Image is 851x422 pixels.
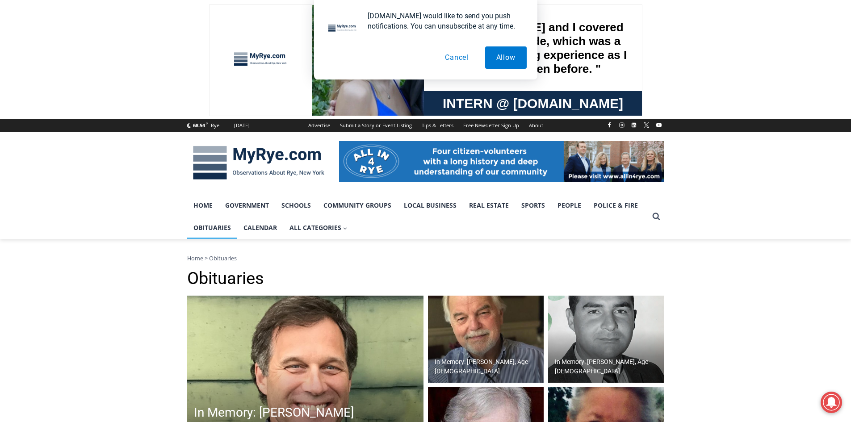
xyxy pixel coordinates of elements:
a: YouTube [654,120,664,130]
a: Government [219,194,275,217]
span: 68.54 [193,122,205,129]
a: People [551,194,587,217]
a: Calendar [237,217,283,239]
img: Obituary - Eugene Mulhern [548,296,664,383]
a: X [641,120,652,130]
a: Free Newsletter Sign Up [458,119,524,132]
button: Cancel [434,46,480,69]
img: All in for Rye [339,141,664,181]
a: Home [187,194,219,217]
span: Obituaries [209,254,237,262]
img: notification icon [325,11,361,46]
a: Submit a Story or Event Listing [335,119,417,132]
nav: Breadcrumbs [187,254,664,263]
a: In Memory: [PERSON_NAME], Age [DEMOGRAPHIC_DATA] [548,296,664,383]
h4: [PERSON_NAME] Read Sanctuary Fall Fest: [DATE] [7,90,114,110]
button: Child menu of All Categories [283,217,354,239]
a: Intern @ [DOMAIN_NAME] [215,87,433,111]
button: Allow [485,46,527,69]
span: F [206,121,208,125]
a: Tips & Letters [417,119,458,132]
div: "[PERSON_NAME] and I covered the [DATE] Parade, which was a really eye opening experience as I ha... [226,0,422,87]
span: Intern @ [DOMAIN_NAME] [234,89,414,109]
a: Local Business [398,194,463,217]
a: Home [187,254,203,262]
a: Obituaries [187,217,237,239]
img: Obituary - John Gleason [428,296,544,383]
a: Linkedin [629,120,639,130]
a: About [524,119,548,132]
div: 6 [104,75,108,84]
a: Schools [275,194,317,217]
a: Advertise [303,119,335,132]
div: / [100,75,102,84]
nav: Secondary Navigation [303,119,548,132]
div: Birds of Prey: Falcon and hawk demos [93,26,125,73]
a: Facebook [604,120,615,130]
h2: In Memory: [PERSON_NAME], Age [DEMOGRAPHIC_DATA] [435,357,542,376]
h1: Obituaries [187,268,664,289]
button: View Search Form [648,209,664,225]
a: [PERSON_NAME] Read Sanctuary Fall Fest: [DATE] [0,89,129,111]
div: Rye [211,121,219,130]
div: 2 [93,75,97,84]
a: In Memory: [PERSON_NAME], Age [DEMOGRAPHIC_DATA] [428,296,544,383]
nav: Primary Navigation [187,194,648,239]
a: Police & Fire [587,194,644,217]
a: Community Groups [317,194,398,217]
div: [DATE] [234,121,250,130]
span: > [205,254,208,262]
div: [DOMAIN_NAME] would like to send you push notifications. You can unsubscribe at any time. [361,11,527,31]
h2: In Memory: [PERSON_NAME], Age [DEMOGRAPHIC_DATA] [555,357,662,376]
a: Instagram [616,120,627,130]
a: Real Estate [463,194,515,217]
a: Sports [515,194,551,217]
img: MyRye.com [187,140,330,186]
